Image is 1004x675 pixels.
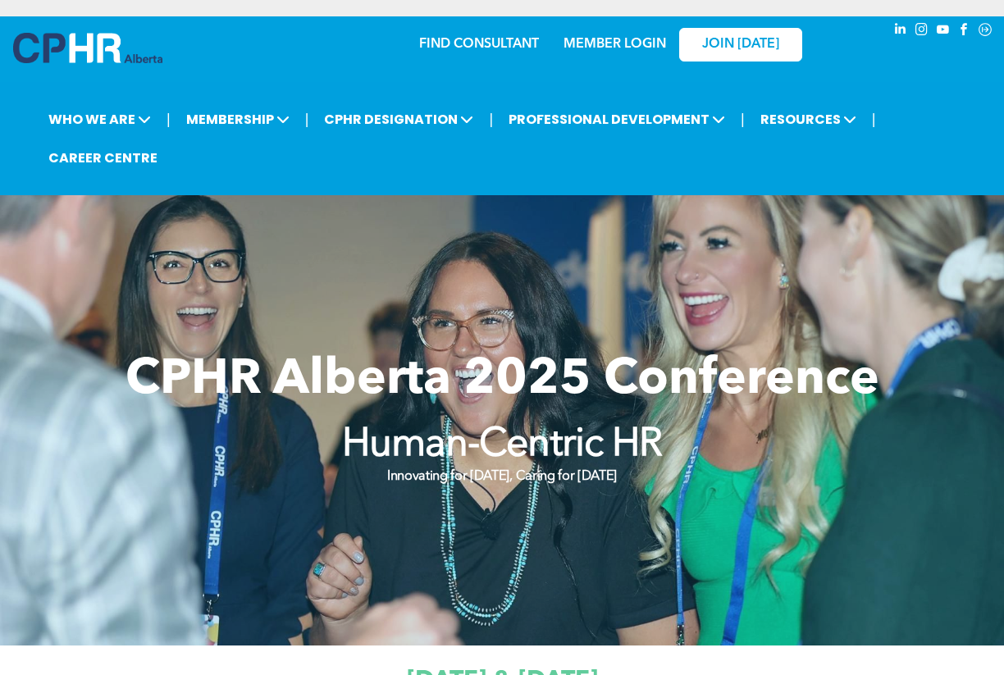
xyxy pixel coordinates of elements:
[43,143,162,173] a: CAREER CENTRE
[419,38,539,51] a: FIND CONSULTANT
[13,33,162,63] img: A blue and white logo for cp alberta
[387,470,617,483] strong: Innovating for [DATE], Caring for [DATE]
[872,103,876,136] li: |
[125,356,879,405] span: CPHR Alberta 2025 Conference
[976,21,994,43] a: Social network
[891,21,909,43] a: linkedin
[305,103,309,136] li: |
[755,104,861,135] span: RESOURCES
[319,104,478,135] span: CPHR DESIGNATION
[912,21,930,43] a: instagram
[342,426,662,465] strong: Human-Centric HR
[181,104,294,135] span: MEMBERSHIP
[741,103,745,136] li: |
[564,38,666,51] a: MEMBER LOGIN
[43,104,156,135] span: WHO WE ARE
[504,104,730,135] span: PROFESSIONAL DEVELOPMENT
[702,37,779,52] span: JOIN [DATE]
[679,28,802,62] a: JOIN [DATE]
[933,21,952,43] a: youtube
[955,21,973,43] a: facebook
[167,103,171,136] li: |
[489,103,493,136] li: |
